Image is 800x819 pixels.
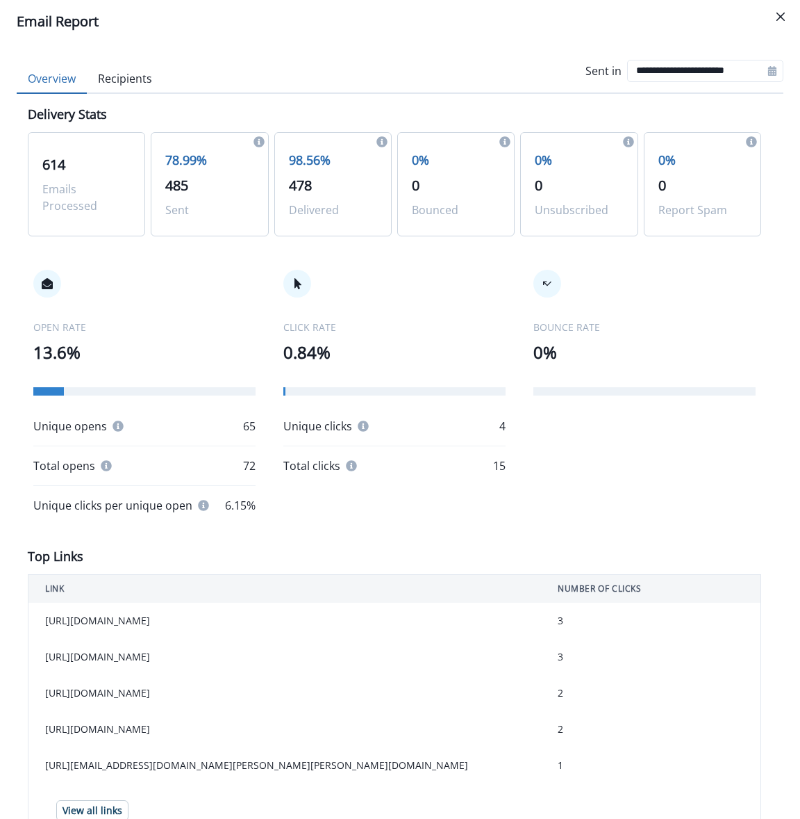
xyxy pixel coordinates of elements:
[289,151,377,170] p: 98.56%
[17,11,783,32] div: Email Report
[17,65,87,94] button: Overview
[42,181,131,214] p: Emails Processed
[658,202,747,218] p: Report Spam
[283,457,340,474] p: Total clicks
[33,497,192,514] p: Unique clicks per unique open
[283,320,506,334] p: CLICK RATE
[28,547,83,566] p: Top Links
[535,202,623,218] p: Unsubscribed
[658,176,666,195] span: 0
[658,151,747,170] p: 0%
[42,155,65,174] span: 614
[541,639,761,675] td: 3
[585,63,622,79] p: Sent in
[283,340,506,365] p: 0.84%
[165,151,253,170] p: 78.99%
[289,176,312,195] span: 478
[33,418,107,435] p: Unique opens
[412,151,500,170] p: 0%
[533,340,756,365] p: 0%
[225,497,256,514] p: 6.15%
[165,176,188,195] span: 485
[28,105,107,124] p: Delivery Stats
[33,340,256,365] p: 13.6%
[541,747,761,784] td: 1
[412,176,419,195] span: 0
[243,418,256,435] p: 65
[28,639,542,675] td: [URL][DOMAIN_NAME]
[243,457,256,474] p: 72
[62,805,122,817] p: View all links
[28,603,542,639] td: [URL][DOMAIN_NAME]
[769,6,792,28] button: Close
[541,675,761,711] td: 2
[541,575,761,603] th: NUMBER OF CLICKS
[289,202,377,218] p: Delivered
[33,320,256,334] p: OPEN RATE
[283,418,352,435] p: Unique clicks
[33,457,95,474] p: Total opens
[499,418,506,435] p: 4
[535,151,623,170] p: 0%
[28,575,542,603] th: LINK
[541,711,761,747] td: 2
[493,457,506,474] p: 15
[535,176,542,195] span: 0
[28,675,542,711] td: [URL][DOMAIN_NAME]
[541,603,761,639] td: 3
[87,65,163,94] button: Recipients
[28,711,542,747] td: [URL][DOMAIN_NAME]
[412,202,500,218] p: Bounced
[165,202,253,218] p: Sent
[533,320,756,334] p: BOUNCE RATE
[28,747,542,784] td: [URL][EMAIL_ADDRESS][DOMAIN_NAME][PERSON_NAME][PERSON_NAME][DOMAIN_NAME]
